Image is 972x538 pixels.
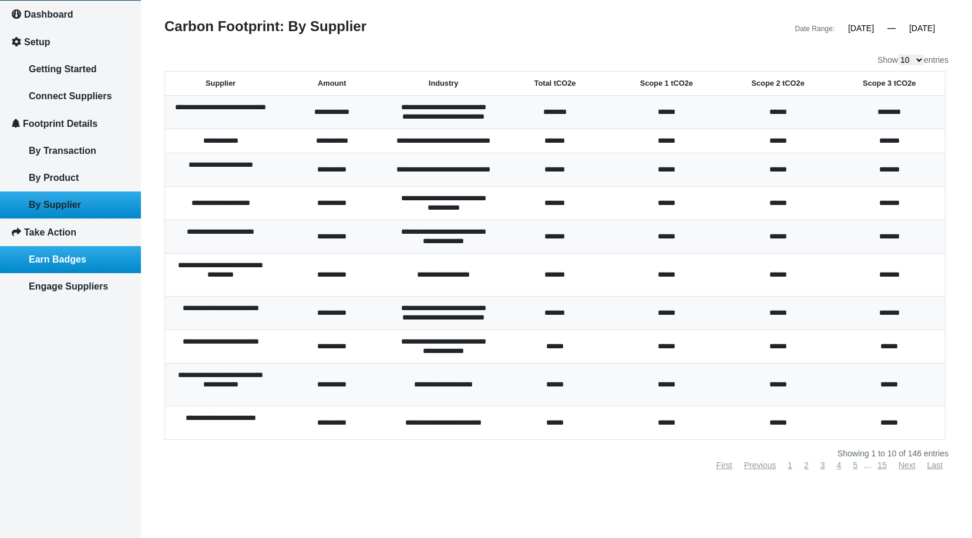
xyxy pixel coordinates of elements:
span: Engage Suppliers [29,281,108,291]
a: 15 [877,460,887,470]
span: Dashboard [24,9,73,19]
div: Showing 1 to 10 of 146 entries [164,449,949,458]
span: By Product [29,173,79,183]
textarea: Type your message and click 'Submit' [15,178,214,352]
div: Carbon Footprint: By Supplier [156,19,557,36]
div: Minimize live chat window [193,6,221,34]
a: 1 [788,460,792,470]
span: … [863,460,872,470]
a: 3 [820,460,825,470]
th: Scope 3 tCO2e: activate to sort column ascending [834,72,946,96]
a: 4 [837,460,842,470]
th: Supplier: activate to sort column ascending [165,72,277,96]
th: Total tCO2e: activate to sort column ascending [499,72,611,96]
a: Previous [744,460,776,470]
th: Industry: activate to sort column ascending [388,72,499,96]
th: Scope 1 tCO2e: activate to sort column ascending [611,72,722,96]
a: 2 [804,460,809,470]
span: Footprint Details [23,119,97,129]
a: Last [927,460,943,470]
span: Setup [24,37,50,47]
span: Connect Suppliers [29,91,112,101]
input: Enter your email address [15,143,214,169]
div: Date Range: [795,22,835,36]
div: Navigation go back [13,65,31,82]
span: Getting Started [29,64,97,74]
a: 5 [853,460,857,470]
a: First [716,460,732,470]
a: Next [899,460,916,470]
span: Earn Badges [29,254,86,264]
span: Take Action [24,227,76,237]
em: Submit [172,362,213,378]
label: Show entries [877,55,949,65]
span: By Transaction [29,146,96,156]
select: Showentries [898,55,924,65]
input: Enter your last name [15,109,214,134]
div: Leave a message [79,66,215,81]
th: Amount: activate to sort column ascending [276,72,388,96]
span: By Supplier [29,200,81,210]
th: Scope 2 tCO2e: activate to sort column ascending [722,72,834,96]
span: — [887,23,896,33]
